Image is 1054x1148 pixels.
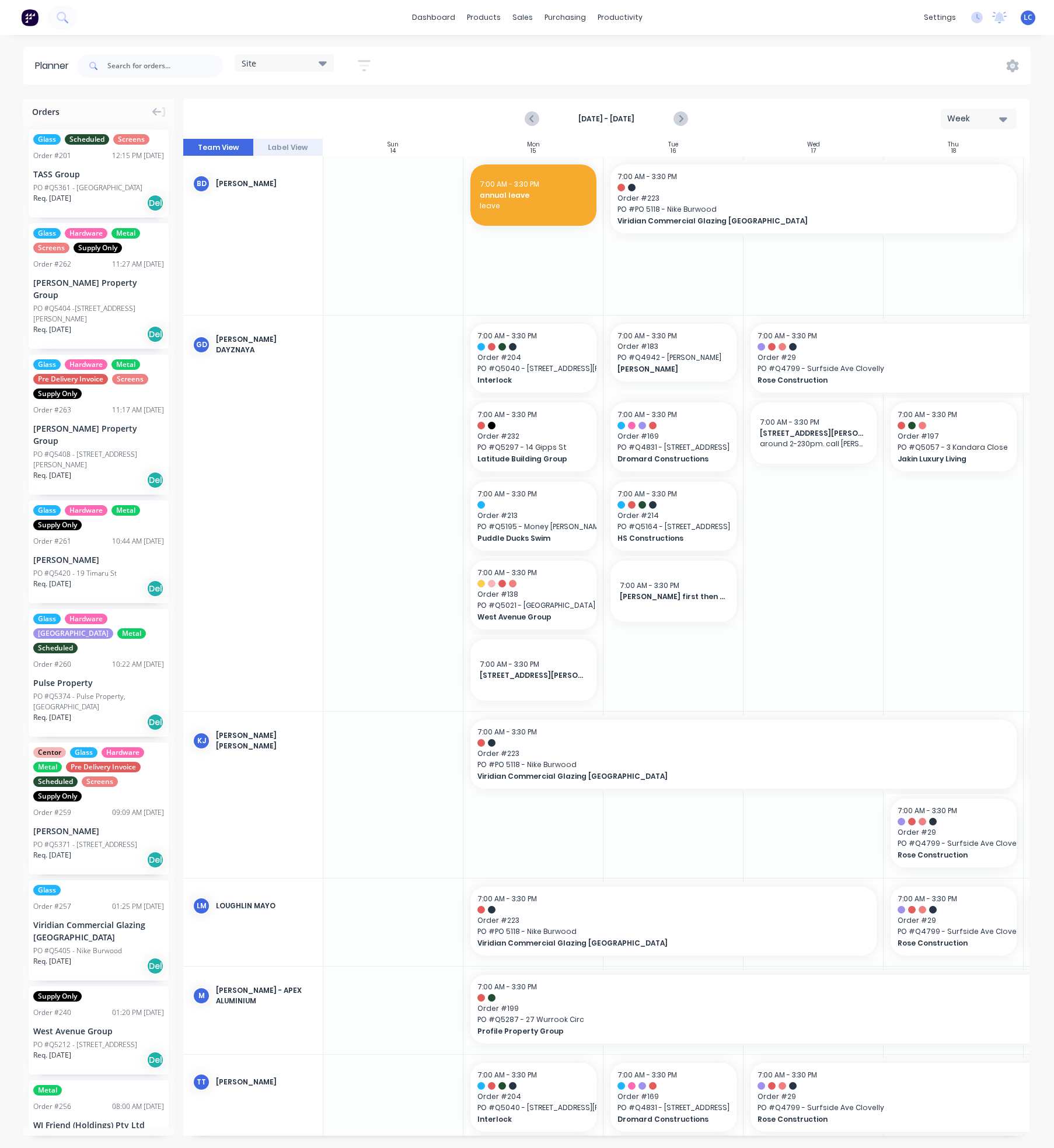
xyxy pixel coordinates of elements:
div: Tue [668,141,678,148]
span: 7:00 AM - 3:30 PM [617,1070,677,1080]
span: 7:00 AM - 3:30 PM [617,331,677,341]
div: Order # 262 [33,259,71,269]
div: TASS Group [33,168,164,180]
span: Scheduled [33,643,78,653]
div: settings [918,9,962,26]
span: Order # 169 [617,431,730,442]
button: Team View [183,139,253,156]
div: Del [146,957,164,975]
span: around 2-230pm. call [PERSON_NAME] during the day to confirm your arrival time, [PERSON_NAME] - 0... [760,439,867,449]
span: Hardware [65,614,107,624]
span: Hardware [102,747,144,758]
div: Del [146,194,164,212]
span: Req. [DATE] [33,470,71,481]
div: Del [146,1051,164,1069]
span: Supply Only [33,991,82,1002]
span: Order # 29 [898,915,1010,926]
span: Hardware [65,505,107,516]
div: Wed [807,141,820,148]
span: Order # 214 [617,510,730,521]
div: [PERSON_NAME] - Apex Aluminium [216,985,313,1006]
div: 10:22 AM [DATE] [112,659,164,670]
div: Mon [527,141,540,148]
div: 10:44 AM [DATE] [112,536,164,547]
div: PO #Q5405 - Nike Burwood [33,946,122,956]
span: Scheduled [65,134,109,145]
span: Viridian Commercial Glazing [GEOGRAPHIC_DATA] [617,216,971,226]
span: Metal [111,505,140,516]
span: Supply Only [33,520,82,530]
div: Order # 259 [33,807,71,818]
span: Centor [33,747,66,758]
div: 08:00 AM [DATE] [112,1101,164,1112]
span: Rose Construction [898,938,999,949]
span: 7:00 AM - 3:30 PM [617,409,677,419]
div: 01:25 PM [DATE] [112,901,164,912]
span: 7:00 AM - 3:30 PM [477,331,537,341]
span: PO # Q5195 - Money [PERSON_NAME] [PERSON_NAME] [477,521,589,532]
span: PO # Q4799 - Surfside Ave Clovelly [898,926,1010,937]
div: sales [507,9,539,26]
span: Site [242,57,256,69]
span: 7:00 AM - 3:30 PM [617,171,677,181]
span: 7:00 AM - 3:30 PM [477,568,537,577]
div: Week [947,113,1001,125]
span: HS Constructions [617,533,718,544]
span: Supply Only [33,388,82,399]
span: PO # Q5297 - 14 Gipps St [477,442,589,453]
div: Del [146,713,164,731]
span: Req. [DATE] [33,712,71,723]
span: Viridian Commercial Glazing [GEOGRAPHIC_DATA] [477,771,957,782]
div: PO #Q5371 - [STREET_ADDRESS] [33,839,137,850]
span: Glass [70,747,97,758]
div: 14 [390,148,396,154]
div: Order # 263 [33,405,71,415]
span: annual leave [480,190,587,201]
span: 7:00 AM - 3:30 PM [477,982,537,992]
span: Glass [33,359,61,370]
div: PO #Q5420 - 19 Timaru St [33,568,117,579]
span: 7:00 AM - 3:30 PM [898,806,957,815]
span: [PERSON_NAME] first then measure brussel st then go to [GEOGRAPHIC_DATA] to install louvre galleries [620,591,727,602]
span: Req. [DATE] [33,956,71,967]
div: [PERSON_NAME] [33,825,164,837]
div: 09:09 AM [DATE] [112,807,164,818]
span: Req. [DATE] [33,1050,71,1060]
span: LC [1024,12,1032,23]
span: Screens [112,374,148,384]
span: Pre Delivery Invoice [33,374,108,384]
span: 7:00 AM - 3:30 PM [620,580,679,590]
span: Screens [113,134,149,145]
span: Metal [33,762,62,772]
span: [PERSON_NAME] [617,364,718,374]
div: GD [193,336,210,353]
span: Viridian Commercial Glazing [GEOGRAPHIC_DATA] [477,938,830,949]
div: products [461,9,507,26]
div: 11:17 AM [DATE] [112,405,164,415]
span: Order # 223 [477,748,1010,759]
span: Hardware [65,228,107,239]
div: Order # 257 [33,901,71,912]
span: Pre Delivery Invoice [66,762,141,772]
div: Thu [948,141,959,148]
span: PO # PO 5118 - Nike Burwood [477,759,1010,770]
div: [PERSON_NAME] [216,178,313,189]
div: Pulse Property [33,677,164,689]
div: 16 [671,148,676,154]
div: 11:27 AM [DATE] [112,259,164,269]
span: Metal [111,359,140,370]
span: Dromard Constructions [617,454,718,464]
div: [PERSON_NAME] Property Group [33,276,164,301]
img: Factory [21,9,39,26]
strong: [DATE] - [DATE] [548,114,665,124]
span: PO # PO 5118 - Nike Burwood [477,926,870,937]
div: [PERSON_NAME] Dayznaya [216,334,313,355]
div: Del [146,851,164,869]
div: Planner [35,59,75,73]
div: 15 [531,148,536,154]
div: Order # 201 [33,150,71,161]
span: Order # 204 [477,352,589,363]
div: Order # 261 [33,536,71,547]
div: BD [193,175,210,192]
span: Order # 169 [617,1091,730,1102]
